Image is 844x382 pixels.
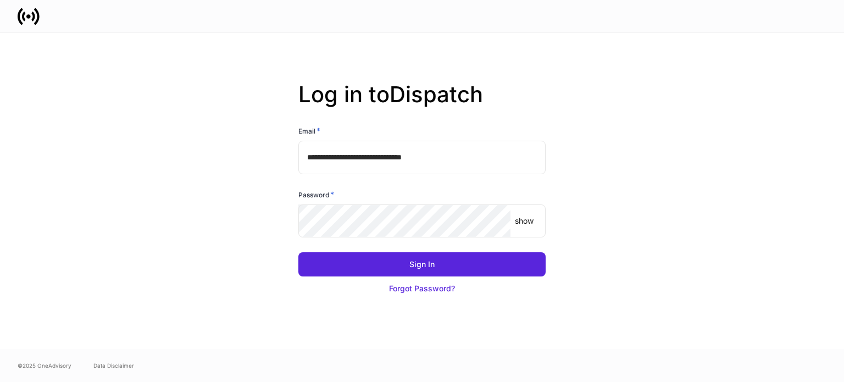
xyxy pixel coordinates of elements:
div: Sign In [409,259,435,270]
button: Forgot Password? [298,276,546,301]
p: show [515,215,534,226]
h6: Password [298,189,334,200]
h6: Email [298,125,320,136]
div: Forgot Password? [389,283,455,294]
button: Sign In [298,252,546,276]
h2: Log in to Dispatch [298,81,546,125]
span: © 2025 OneAdvisory [18,361,71,370]
a: Data Disclaimer [93,361,134,370]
